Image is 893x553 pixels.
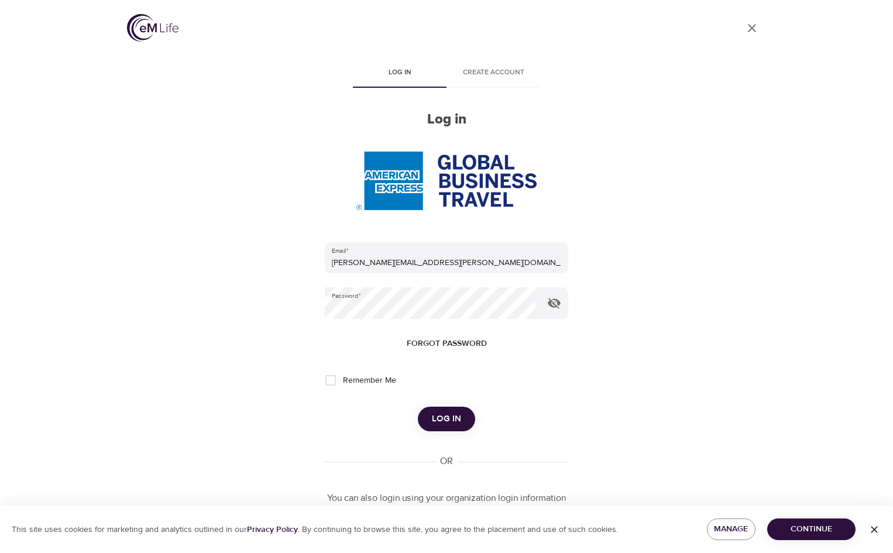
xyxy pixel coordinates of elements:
button: Continue [767,518,856,540]
div: disabled tabs example [325,60,568,88]
a: Privacy Policy [247,524,298,535]
img: AmEx%20GBT%20logo.png [356,152,537,210]
button: Forgot password [402,333,492,355]
span: Remember Me [343,375,396,387]
span: Manage [716,522,746,537]
button: Log in [418,407,475,431]
button: Manage [707,518,755,540]
img: logo [127,14,178,42]
span: Create account [454,67,533,79]
span: Log in [432,411,461,427]
a: close [738,14,766,42]
div: OR [435,455,458,468]
h2: Log in [325,111,568,128]
span: Forgot password [407,336,487,351]
p: You can also login using your organization login information [325,492,568,505]
span: Continue [777,522,846,537]
span: Log in [360,67,439,79]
